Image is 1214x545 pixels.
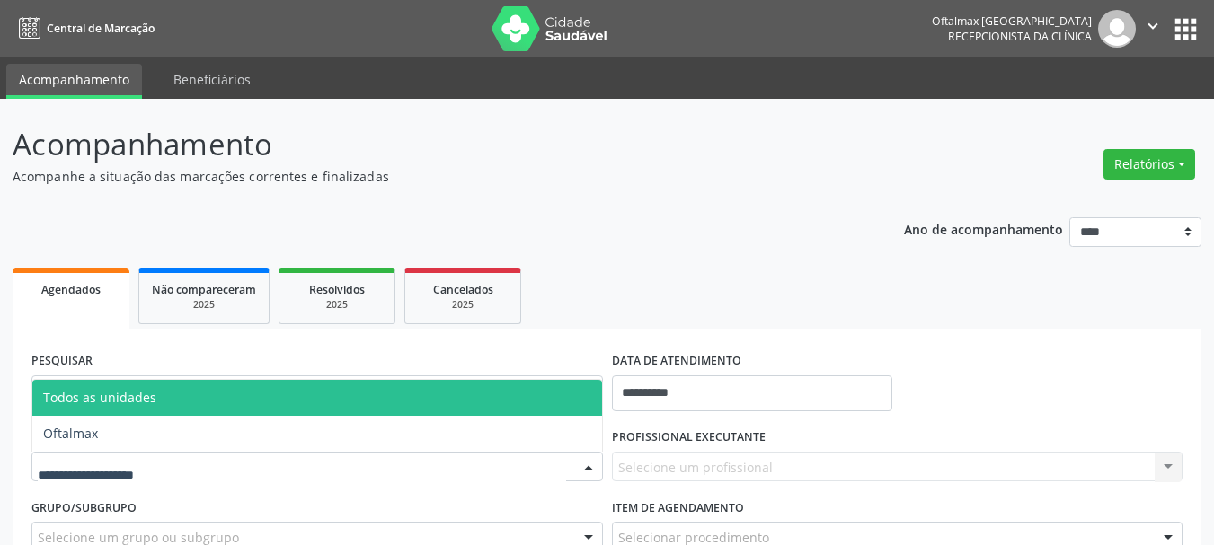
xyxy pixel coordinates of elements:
[612,494,744,522] label: Item de agendamento
[6,64,142,99] a: Acompanhamento
[152,282,256,297] span: Não compareceram
[13,122,845,167] p: Acompanhamento
[904,217,1063,240] p: Ano de acompanhamento
[41,282,101,297] span: Agendados
[31,494,137,522] label: Grupo/Subgrupo
[948,29,1092,44] span: Recepcionista da clínica
[13,167,845,186] p: Acompanhe a situação das marcações correntes e finalizadas
[47,21,155,36] span: Central de Marcação
[932,13,1092,29] div: Oftalmax [GEOGRAPHIC_DATA]
[1136,10,1170,48] button: 
[152,298,256,312] div: 2025
[31,347,93,375] label: PESQUISAR
[43,389,156,406] span: Todos as unidades
[418,298,508,312] div: 2025
[309,282,365,297] span: Resolvidos
[1143,16,1163,36] i: 
[13,13,155,43] a: Central de Marcação
[292,298,382,312] div: 2025
[612,347,741,375] label: DATA DE ATENDIMENTO
[1103,149,1195,180] button: Relatórios
[1170,13,1201,45] button: apps
[612,424,766,452] label: PROFISSIONAL EXECUTANTE
[43,425,98,442] span: Oftalmax
[1098,10,1136,48] img: img
[433,282,493,297] span: Cancelados
[161,64,263,95] a: Beneficiários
